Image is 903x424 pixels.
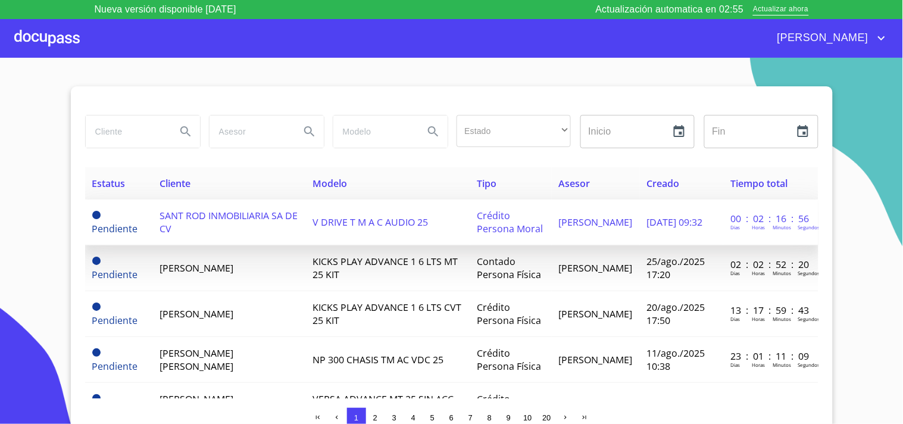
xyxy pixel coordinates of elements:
[559,307,633,320] span: [PERSON_NAME]
[753,4,808,16] span: Actualizar ahora
[333,116,414,148] input: search
[647,347,705,373] span: 11/ago./2025 10:38
[730,270,740,276] p: Dias
[477,209,543,235] span: Crédito Persona Moral
[477,392,542,419] span: Crédito Persona Física
[313,353,443,366] span: NP 300 CHASIS TM AC VDC 25
[86,116,167,148] input: search
[752,316,765,322] p: Horas
[373,413,377,422] span: 2
[730,316,740,322] p: Dias
[354,413,358,422] span: 1
[160,347,233,373] span: [PERSON_NAME] [PERSON_NAME]
[313,216,428,229] span: V DRIVE T M A C AUDIO 25
[92,211,101,219] span: Pendiente
[773,270,791,276] p: Minutos
[92,314,138,327] span: Pendiente
[171,117,200,146] button: Search
[730,304,811,317] p: 13 : 17 : 59 : 43
[92,222,138,235] span: Pendiente
[798,361,820,368] p: Segundos
[392,413,396,422] span: 3
[92,360,138,373] span: Pendiente
[92,257,101,265] span: Pendiente
[313,177,347,190] span: Modelo
[95,2,236,17] p: Nueva versión disponible [DATE]
[752,270,765,276] p: Horas
[92,268,138,281] span: Pendiente
[92,303,101,311] span: Pendiente
[730,224,740,230] p: Dias
[523,413,532,422] span: 10
[477,347,542,373] span: Crédito Persona Física
[542,413,551,422] span: 20
[313,392,457,419] span: VERSA ADVANCE MT 25 SIN ACC VERSA ADVANCE CVT 25 SIN ACC
[313,301,461,327] span: KICKS PLAY ADVANCE 1 6 LTS CVT 25 KIT
[160,307,233,320] span: [PERSON_NAME]
[559,353,633,366] span: [PERSON_NAME]
[92,394,101,403] span: Pendiente
[160,261,233,275] span: [PERSON_NAME]
[730,350,811,363] p: 23 : 01 : 11 : 09
[647,301,705,327] span: 20/ago./2025 17:50
[596,2,744,17] p: Actualización automatica en 02:55
[477,177,497,190] span: Tipo
[160,177,190,190] span: Cliente
[798,270,820,276] p: Segundos
[411,413,415,422] span: 4
[488,413,492,422] span: 8
[730,212,811,225] p: 00 : 02 : 16 : 56
[477,301,542,327] span: Crédito Persona Física
[647,216,703,229] span: [DATE] 09:32
[647,255,705,281] span: 25/ago./2025 17:20
[468,413,473,422] span: 7
[752,224,765,230] p: Horas
[507,413,511,422] span: 9
[768,29,889,48] button: account of current user
[559,216,633,229] span: [PERSON_NAME]
[768,29,874,48] span: [PERSON_NAME]
[295,117,324,146] button: Search
[160,392,233,419] span: [PERSON_NAME] [PERSON_NAME]
[773,316,791,322] p: Minutos
[798,316,820,322] p: Segundos
[419,117,448,146] button: Search
[752,361,765,368] p: Horas
[160,209,298,235] span: SANT ROD INMOBILIARIA SA DE CV
[798,224,820,230] p: Segundos
[477,255,542,281] span: Contado Persona Física
[92,177,126,190] span: Estatus
[92,348,101,357] span: Pendiente
[773,361,791,368] p: Minutos
[457,115,571,147] div: ​
[210,116,290,148] input: search
[430,413,435,422] span: 5
[773,224,791,230] p: Minutos
[730,395,811,409] p: 35 : 01 : 32 : 44
[449,413,454,422] span: 6
[559,177,590,190] span: Asesor
[313,255,458,281] span: KICKS PLAY ADVANCE 1 6 LTS MT 25 KIT
[730,177,788,190] span: Tiempo total
[730,361,740,368] p: Dias
[730,258,811,271] p: 02 : 02 : 52 : 20
[559,261,633,275] span: [PERSON_NAME]
[647,177,680,190] span: Creado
